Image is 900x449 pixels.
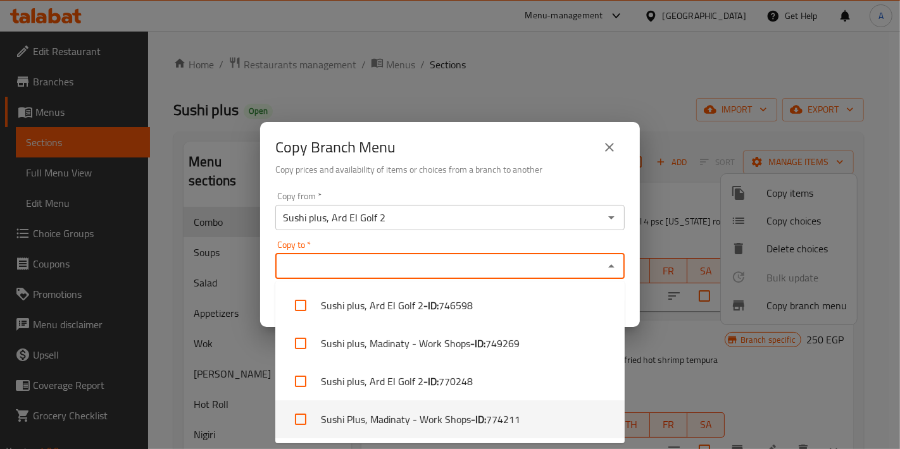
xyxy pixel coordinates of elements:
[275,286,625,324] li: Sushi plus, Ard El Golf 2
[275,324,625,362] li: Sushi plus, Madinaty - Work Shops
[470,336,485,351] b: - ID:
[485,336,520,351] span: 749269
[439,298,473,313] span: 746598
[603,209,620,226] button: Open
[486,412,520,427] span: 774211
[594,132,625,163] button: close
[439,374,473,389] span: 770248
[471,412,486,427] b: - ID:
[603,257,620,275] button: Close
[423,374,439,389] b: - ID:
[275,362,625,400] li: Sushi plus, Ard El Golf 2
[423,298,439,313] b: - ID:
[275,137,396,157] h2: Copy Branch Menu
[275,163,625,176] h6: Copy prices and availability of items or choices from a branch to another
[275,400,625,438] li: Sushi Plus, Madinaty - Work Shops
